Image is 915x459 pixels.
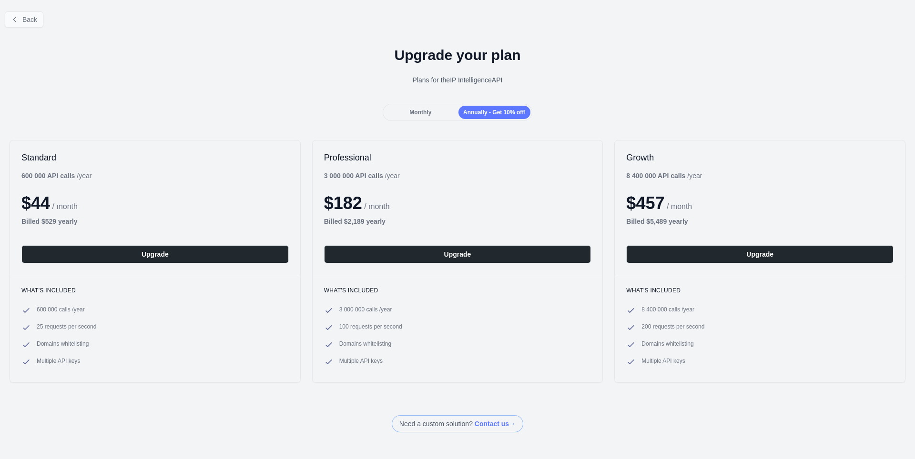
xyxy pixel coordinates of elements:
h2: Growth [626,152,894,163]
b: 3 000 000 API calls [324,172,383,180]
span: $ 182 [324,193,362,213]
span: $ 457 [626,193,664,213]
div: / year [626,171,702,180]
div: / year [324,171,400,180]
b: 8 400 000 API calls [626,172,685,180]
h2: Professional [324,152,591,163]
